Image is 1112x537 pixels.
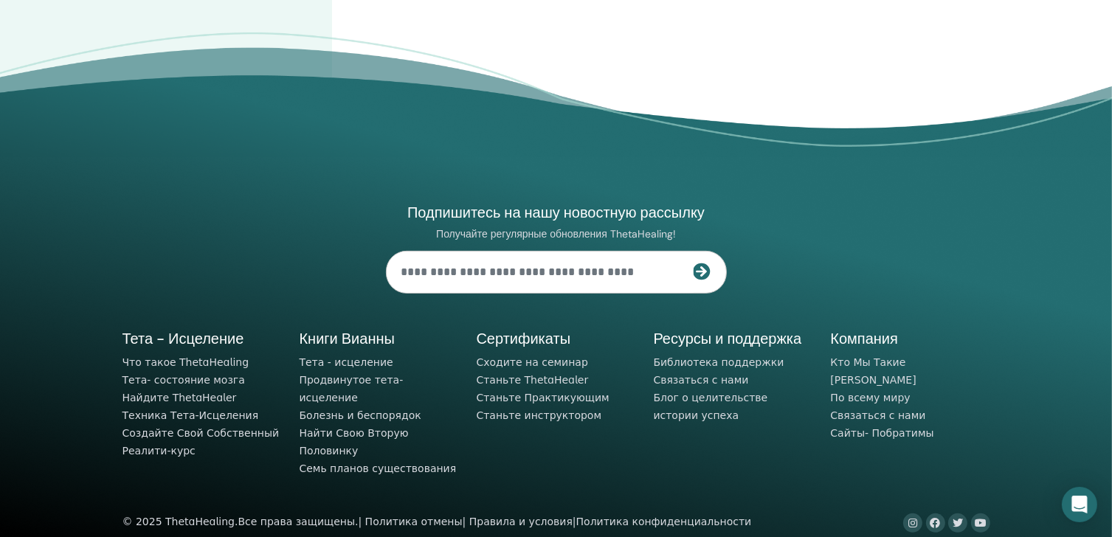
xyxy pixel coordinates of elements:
[122,374,245,386] a: Тета- состояние мозга
[300,356,393,368] a: Тета - исцеление
[576,516,752,527] a: Политика конфиденциальности
[654,392,768,403] a: Блог о целительстве
[654,329,802,348] ya-tr-span: Ресурсы и поддержка
[477,356,588,368] a: Сходите на семинар
[466,516,573,527] a: Правила и условия
[122,516,238,527] ya-tr-span: © 2025 ThetaHealing.
[573,516,576,527] ya-tr-span: |
[463,516,466,527] ya-tr-span: |
[300,409,421,421] a: Болезнь и беспорядок
[477,329,571,348] ya-tr-span: Сертификаты
[654,409,739,421] a: истории успеха
[654,356,784,368] a: Библиотека поддержки
[831,409,926,421] a: Связаться с нами
[359,516,362,527] ya-tr-span: |
[654,374,749,386] a: Связаться с нами
[436,227,676,240] ya-tr-span: Получайте регулярные обновления ThetaHealing!
[831,374,916,386] a: [PERSON_NAME]
[477,374,589,386] a: Станьте ThetaHealer
[300,329,395,348] ya-tr-span: Книги Вианны
[238,516,358,527] ya-tr-span: Все права защищены.
[122,356,249,368] a: Что такое ThetaHealing
[831,329,899,348] ya-tr-span: Компания
[365,516,463,527] ya-tr-span: Политика отмены
[300,462,457,474] a: Семь планов существования
[122,329,244,348] ya-tr-span: Тета - Исцеление
[1062,487,1097,522] div: Откройте Интерком-Мессенджер
[300,374,404,403] a: Продвинутое тета- исцеление
[831,427,934,439] a: Сайты- Побратимы
[407,203,705,222] ya-tr-span: Подпишитесь на нашу новостную рассылку
[122,427,280,457] a: Создайте Свой Собственный Реалити-курс
[469,516,573,527] ya-tr-span: Правила и условия
[122,392,237,403] a: Найдите ThetaHealer
[831,392,911,403] a: По всему миру
[300,427,409,457] a: Найти Свою Вторую Половинку
[362,516,462,527] a: Политика отмены
[477,392,609,403] a: Станьте Практикующим
[477,409,602,421] a: Станьте инструктором
[831,356,906,368] a: Кто Мы Такие
[122,409,259,421] a: Техника Тета-Исцеления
